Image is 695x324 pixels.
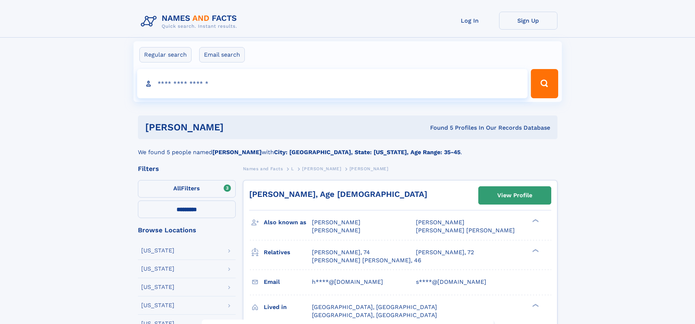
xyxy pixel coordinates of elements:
[479,187,551,204] a: View Profile
[441,12,499,30] a: Log In
[312,304,437,310] span: [GEOGRAPHIC_DATA], [GEOGRAPHIC_DATA]
[350,166,389,171] span: [PERSON_NAME]
[274,149,460,156] b: City: [GEOGRAPHIC_DATA], State: [US_STATE], Age Range: 35-45
[497,187,532,204] div: View Profile
[302,166,341,171] span: [PERSON_NAME]
[145,123,327,132] h1: [PERSON_NAME]
[249,190,427,199] a: [PERSON_NAME], Age [DEMOGRAPHIC_DATA]
[141,284,174,290] div: [US_STATE]
[312,312,437,319] span: [GEOGRAPHIC_DATA], [GEOGRAPHIC_DATA]
[264,246,312,259] h3: Relatives
[327,124,550,132] div: Found 5 Profiles In Our Records Database
[137,69,528,98] input: search input
[138,139,557,157] div: We found 5 people named with .
[312,227,360,234] span: [PERSON_NAME]
[138,12,243,31] img: Logo Names and Facts
[139,47,192,62] label: Regular search
[199,47,245,62] label: Email search
[416,227,515,234] span: [PERSON_NAME] [PERSON_NAME]
[312,248,370,256] a: [PERSON_NAME], 74
[499,12,557,30] a: Sign Up
[416,219,464,226] span: [PERSON_NAME]
[530,218,539,223] div: ❯
[243,164,283,173] a: Names and Facts
[141,248,174,254] div: [US_STATE]
[212,149,262,156] b: [PERSON_NAME]
[302,164,341,173] a: [PERSON_NAME]
[138,227,236,233] div: Browse Locations
[291,164,294,173] a: L
[530,248,539,253] div: ❯
[312,219,360,226] span: [PERSON_NAME]
[138,165,236,172] div: Filters
[138,180,236,198] label: Filters
[416,248,474,256] a: [PERSON_NAME], 72
[531,69,558,98] button: Search Button
[141,266,174,272] div: [US_STATE]
[173,185,181,192] span: All
[264,216,312,229] h3: Also known as
[264,276,312,288] h3: Email
[530,303,539,308] div: ❯
[291,166,294,171] span: L
[141,302,174,308] div: [US_STATE]
[264,301,312,313] h3: Lived in
[312,256,421,264] a: [PERSON_NAME] [PERSON_NAME], 46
